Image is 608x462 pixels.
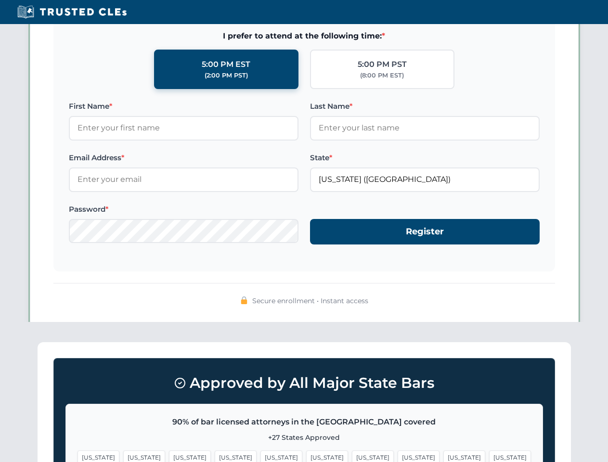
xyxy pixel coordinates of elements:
[65,370,543,396] h3: Approved by All Major State Bars
[205,71,248,80] div: (2:00 PM PST)
[69,204,298,215] label: Password
[310,116,540,140] input: Enter your last name
[202,58,250,71] div: 5:00 PM EST
[310,152,540,164] label: State
[69,116,298,140] input: Enter your first name
[78,432,531,443] p: +27 States Approved
[310,219,540,244] button: Register
[360,71,404,80] div: (8:00 PM EST)
[240,296,248,304] img: 🔒
[69,152,298,164] label: Email Address
[310,101,540,112] label: Last Name
[14,5,129,19] img: Trusted CLEs
[358,58,407,71] div: 5:00 PM PST
[69,167,298,192] input: Enter your email
[69,30,540,42] span: I prefer to attend at the following time:
[78,416,531,428] p: 90% of bar licensed attorneys in the [GEOGRAPHIC_DATA] covered
[310,167,540,192] input: Florida (FL)
[69,101,298,112] label: First Name
[252,295,368,306] span: Secure enrollment • Instant access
